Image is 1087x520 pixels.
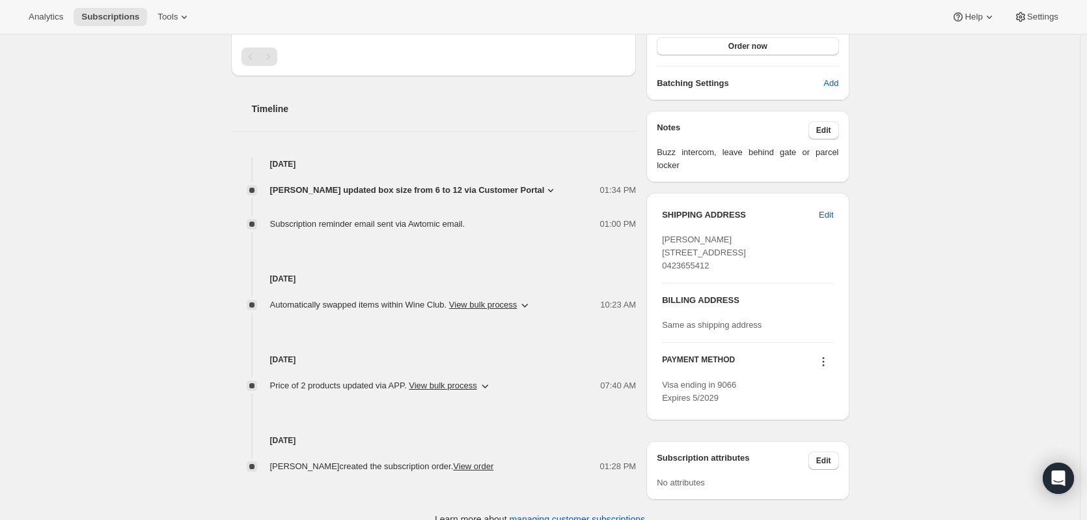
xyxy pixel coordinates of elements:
[262,375,499,396] button: Price of 2 products updated via APP. View bulk process
[808,121,839,139] button: Edit
[657,37,838,55] button: Order now
[600,379,636,392] span: 07:40 AM
[600,184,637,197] span: 01:34 PM
[657,146,838,172] span: Buzz intercom, leave behind gate or parcel locker
[74,8,147,26] button: Subscriptions
[231,158,637,171] h4: [DATE]
[81,12,139,22] span: Subscriptions
[1043,463,1074,494] div: Open Intercom Messenger
[662,209,819,222] h3: SHIPPING ADDRESS
[409,381,477,390] button: View bulk process
[262,295,540,315] button: Automatically swapped items within Wine Club. View bulk process
[600,298,636,311] span: 10:23 AM
[662,380,736,403] span: Visa ending in 9066 Expires 5/2029
[231,272,637,285] h4: [DATE]
[270,379,477,392] span: Price of 2 products updated via APP .
[600,460,637,473] span: 01:28 PM
[728,41,767,51] span: Order now
[816,73,846,94] button: Add
[158,12,178,22] span: Tools
[657,121,808,139] h3: Notes
[662,294,833,307] h3: BILLING ADDRESS
[811,205,841,225] button: Edit
[600,218,637,231] span: 01:00 PM
[816,455,831,466] span: Edit
[662,354,735,372] h3: PAYMENT METHOD
[965,12,982,22] span: Help
[819,209,833,222] span: Edit
[241,48,626,66] nav: Pagination
[270,219,465,229] span: Subscription reminder email sent via Awtomic email.
[662,235,746,270] span: [PERSON_NAME] [STREET_ADDRESS] 0423655412
[231,353,637,366] h4: [DATE]
[823,77,838,90] span: Add
[270,461,494,471] span: [PERSON_NAME] created the subscription order.
[270,184,558,197] button: [PERSON_NAME] updated box size from 6 to 12 via Customer Portal
[657,478,705,487] span: No attributes
[1027,12,1058,22] span: Settings
[808,452,839,470] button: Edit
[944,8,1003,26] button: Help
[449,300,517,310] button: View bulk process
[1006,8,1066,26] button: Settings
[816,125,831,136] span: Edit
[231,434,637,447] h4: [DATE]
[657,452,808,470] h3: Subscription attributes
[657,77,823,90] h6: Batching Settings
[252,102,637,115] h2: Timeline
[270,184,545,197] span: [PERSON_NAME] updated box size from 6 to 12 via Customer Portal
[29,12,63,22] span: Analytics
[150,8,199,26] button: Tools
[270,298,517,311] span: Automatically swapped items within Wine Club .
[21,8,71,26] button: Analytics
[453,461,493,471] a: View order
[662,320,762,330] span: Same as shipping address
